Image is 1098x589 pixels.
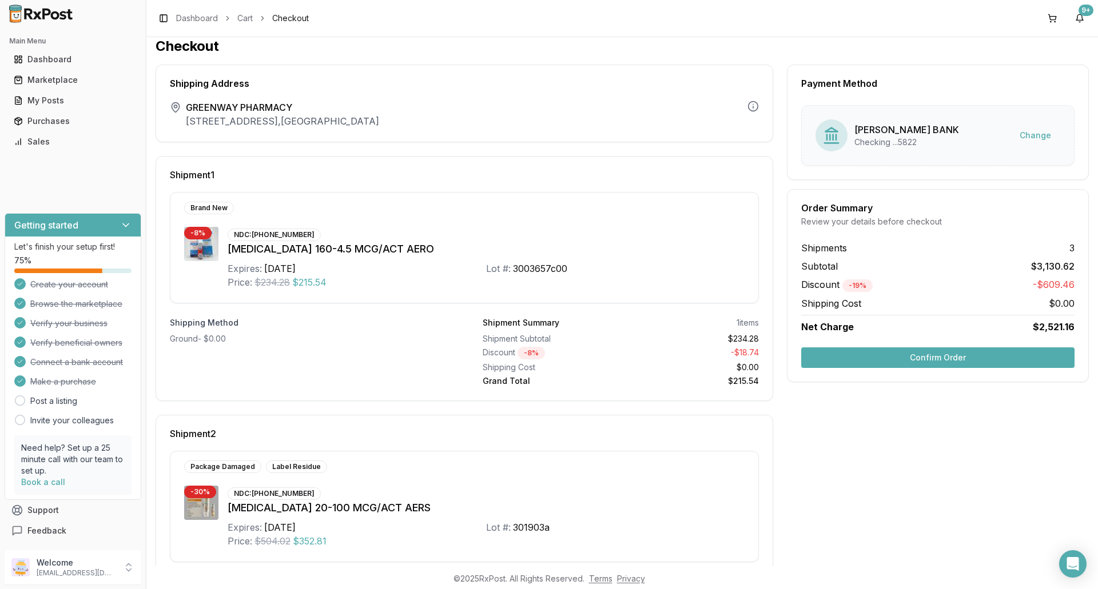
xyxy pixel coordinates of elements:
div: Review your details before checkout [801,216,1075,227]
button: Support [5,500,141,520]
div: Checking ...5822 [854,137,959,148]
span: Shipments [801,241,847,255]
div: Expires: [228,520,262,534]
button: 9+ [1071,9,1089,27]
span: Subtotal [801,259,838,273]
span: Feedback [27,525,66,536]
div: - $18.74 [626,347,759,359]
div: [MEDICAL_DATA] 20-100 MCG/ACT AERS [228,500,745,516]
span: $0.00 [1049,296,1075,310]
button: Marketplace [5,71,141,89]
div: Brand New [184,202,234,214]
span: $215.54 [292,275,327,289]
a: My Posts [9,90,137,111]
p: Let's finish your setup first! [14,241,132,253]
span: $2,521.16 [1033,320,1075,334]
div: [DATE] [264,520,296,534]
span: Shipment 2 [170,429,216,438]
div: $215.54 [626,375,759,387]
div: Dashboard [14,54,132,65]
div: - 8 % [184,227,212,239]
div: - 30 % [184,486,216,498]
h3: Getting started [14,218,78,232]
h1: Checkout [156,37,1089,55]
span: Checkout [272,13,309,24]
div: Expires: [228,262,262,275]
a: Dashboard [9,49,137,70]
nav: breadcrumb [176,13,309,24]
div: Ground - $0.00 [170,333,446,344]
div: Open Intercom Messenger [1059,550,1087,578]
div: Order Summary [801,203,1075,213]
a: Sales [9,131,137,152]
a: Post a listing [30,395,77,407]
div: - 19 % [842,279,873,292]
div: Price: [228,275,252,289]
div: - 8 % [518,347,545,359]
div: NDC: [PHONE_NUMBER] [228,229,321,241]
div: $234.28 [626,333,759,344]
div: Lot #: [486,520,511,534]
a: Cart [237,13,253,24]
div: Sales [14,136,132,147]
div: Price: [228,534,252,548]
span: Verify beneficial owners [30,337,122,348]
a: Terms [589,574,612,583]
button: Change [1011,125,1060,146]
div: Lot #: [486,262,511,275]
span: $234.28 [254,275,290,289]
span: Make a purchase [30,376,96,387]
div: 9+ [1079,5,1093,16]
span: GREENWAY PHARMACY [186,101,379,114]
div: Payment Method [801,79,1075,88]
div: [PERSON_NAME] BANK [854,123,959,137]
div: My Posts [14,95,132,106]
span: $504.02 [254,534,291,548]
div: 301903a [513,520,550,534]
h2: Main Menu [9,37,137,46]
button: Confirm Order [801,347,1075,368]
div: Package Damaged [184,460,261,473]
a: Book a call [21,477,65,487]
span: $352.81 [293,534,327,548]
div: [MEDICAL_DATA] 160-4.5 MCG/ACT AERO [228,241,745,257]
a: Marketplace [9,70,137,90]
a: Invite your colleagues [30,415,114,426]
span: Discount [801,279,873,290]
span: 75 % [14,255,31,266]
p: [EMAIL_ADDRESS][DOMAIN_NAME] [37,568,116,578]
img: RxPost Logo [5,5,78,23]
button: Dashboard [5,50,141,69]
p: Need help? Set up a 25 minute call with our team to set up. [21,442,125,476]
span: Browse the marketplace [30,298,122,310]
div: Grand Total [483,375,616,387]
button: Purchases [5,112,141,130]
a: Purchases [9,111,137,131]
div: Purchases [14,115,132,127]
div: [DATE] [264,262,296,275]
span: Net Charge [801,321,854,332]
div: NDC: [PHONE_NUMBER] [228,487,321,500]
p: Welcome [37,557,116,568]
div: Shipping Cost [483,362,616,373]
span: Verify your business [30,318,108,329]
div: Label Residue [266,460,327,473]
img: Combivent Respimat 20-100 MCG/ACT AERS [184,486,218,520]
label: Shipping Method [170,317,446,328]
span: Shipment 1 [170,170,214,179]
button: Feedback [5,520,141,541]
span: Create your account [30,279,108,290]
div: Shipping Address [170,79,759,88]
button: Sales [5,133,141,151]
button: My Posts [5,91,141,110]
div: 3003657c00 [513,262,567,275]
span: $3,130.62 [1031,259,1075,273]
div: Discount [483,347,616,359]
a: Privacy [617,574,645,583]
span: -$609.46 [1033,278,1075,292]
img: Symbicort 160-4.5 MCG/ACT AERO [184,227,218,261]
div: Shipment Subtotal [483,333,616,344]
div: $0.00 [626,362,759,373]
p: [STREET_ADDRESS] , [GEOGRAPHIC_DATA] [186,114,379,128]
a: Dashboard [176,13,218,24]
